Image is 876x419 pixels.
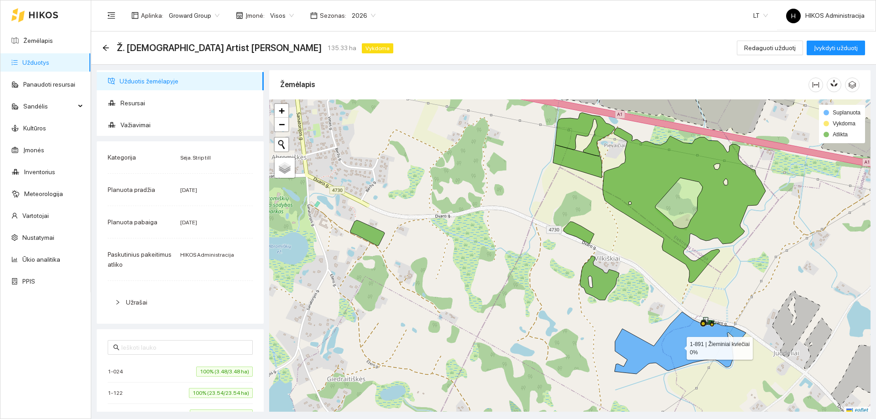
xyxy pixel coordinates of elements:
[24,190,63,197] a: Meteorologija
[108,218,157,226] span: Planuota pabaiga
[23,37,53,44] a: Žemėlapis
[23,124,46,132] a: Kultūros
[280,72,808,98] div: Žemėlapis
[833,131,848,138] span: Atlikta
[846,407,868,414] a: Leaflet
[108,154,136,161] span: Kategorija
[327,43,356,53] span: 135.33 ha
[737,41,803,55] button: Redaguoti užduotį
[24,168,55,176] a: Inventorius
[310,12,318,19] span: calendar
[115,300,120,305] span: right
[279,105,285,116] span: +
[107,11,115,20] span: menu-fold
[131,12,139,19] span: layout
[196,367,253,377] span: 100% (3.48/3.48 ha)
[245,10,265,21] span: Įmonė :
[352,9,375,22] span: 2026
[22,212,49,219] a: Vartotojai
[320,10,346,21] span: Sezonas :
[786,12,865,19] span: HIKOS Administracija
[108,410,127,419] span: 1-167
[814,43,858,53] span: Įvykdyti užduotį
[141,10,163,21] span: Aplinka :
[102,6,120,25] button: menu-fold
[180,187,197,193] span: [DATE]
[809,81,823,88] span: column-width
[807,41,865,55] button: Įvykdyti užduotį
[275,104,288,118] a: Zoom in
[108,367,127,376] span: 1-024
[102,44,109,52] span: arrow-left
[808,78,823,92] button: column-width
[275,118,288,131] a: Zoom out
[23,81,75,88] a: Panaudoti resursai
[189,388,253,398] span: 100% (23.54/23.54 ha)
[22,234,54,241] a: Nustatymai
[22,278,35,285] a: PPIS
[833,109,860,116] span: Suplanuota
[102,44,109,52] div: Atgal
[362,43,393,53] span: Vykdoma
[22,256,60,263] a: Ūkio analitika
[126,299,147,306] span: Užrašai
[108,388,127,398] span: 1-122
[737,44,803,52] a: Redaguoti užduotį
[275,158,295,178] a: Layers
[121,342,247,352] input: Ieškoti lauko
[270,9,294,22] span: Visos
[108,251,172,268] span: Paskutinius pakeitimus atliko
[275,138,288,151] button: Initiate a new search
[120,94,256,112] span: Resursai
[23,146,44,154] a: Įmonės
[279,119,285,130] span: −
[753,9,768,22] span: LT
[180,219,197,226] span: [DATE]
[169,9,219,22] span: Groward Group
[117,41,322,55] span: Ž. kviečių Artist sėja
[744,43,796,53] span: Redaguoti užduotį
[791,9,796,23] span: H
[180,155,211,161] span: Sėja. Strip till
[833,120,855,127] span: Vykdoma
[108,292,253,313] div: Užrašai
[23,97,75,115] span: Sandėlis
[236,12,243,19] span: shop
[108,186,155,193] span: Planuota pradžia
[113,344,120,351] span: search
[120,116,256,134] span: Važiavimai
[22,59,49,66] a: Užduotys
[180,252,234,258] span: HIKOS Administracija
[120,72,256,90] span: Užduotis žemėlapyje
